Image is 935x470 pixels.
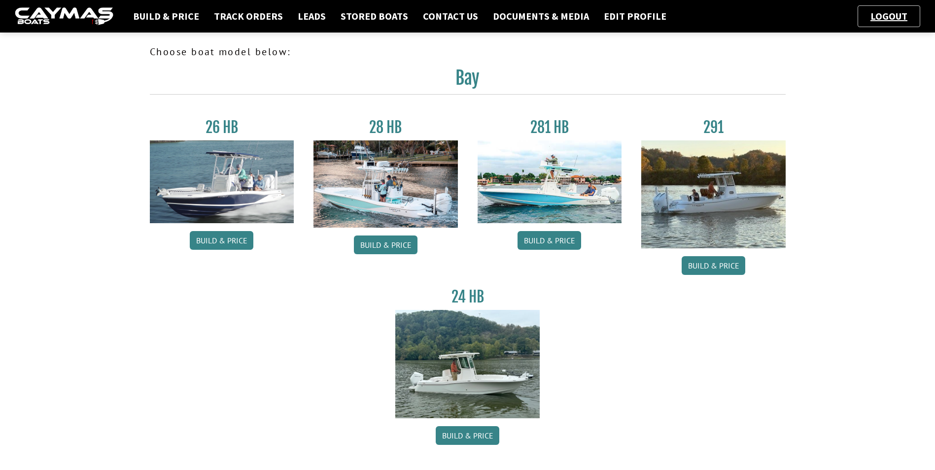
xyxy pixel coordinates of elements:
img: caymas-dealer-connect-2ed40d3bc7270c1d8d7ffb4b79bf05adc795679939227970def78ec6f6c03838.gif [15,7,113,26]
a: Build & Price [190,231,253,250]
a: Track Orders [209,10,288,23]
h3: 26 HB [150,118,294,136]
img: 26_new_photo_resized.jpg [150,140,294,223]
a: Contact Us [418,10,483,23]
a: Build & Price [128,10,204,23]
h3: 24 HB [395,288,540,306]
p: Choose boat model below: [150,44,786,59]
a: Build & Price [682,256,745,275]
h3: 281 HB [478,118,622,136]
h3: 28 HB [313,118,458,136]
a: Logout [866,10,912,22]
h2: Bay [150,67,786,95]
a: Leads [293,10,331,23]
a: Stored Boats [336,10,413,23]
img: 24_HB_thumbnail.jpg [395,310,540,418]
a: Build & Price [354,235,417,254]
img: 28_hb_thumbnail_for_caymas_connect.jpg [313,140,458,228]
img: 28-hb-twin.jpg [478,140,622,223]
a: Edit Profile [599,10,671,23]
h3: 291 [641,118,786,136]
img: 291_Thumbnail.jpg [641,140,786,248]
a: Build & Price [436,426,499,445]
a: Build & Price [518,231,581,250]
a: Documents & Media [488,10,594,23]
